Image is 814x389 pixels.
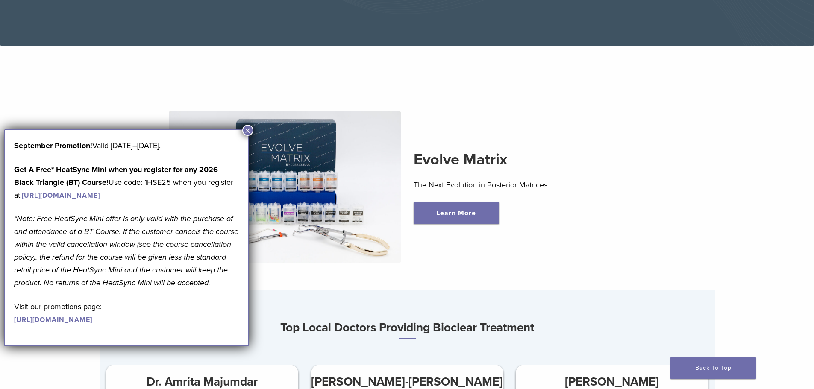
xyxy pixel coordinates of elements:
[22,191,100,200] a: [URL][DOMAIN_NAME]
[14,165,218,187] strong: Get A Free* HeatSync Mini when you register for any 2026 Black Triangle (BT) Course!
[242,125,253,136] button: Close
[14,214,238,287] em: *Note: Free HeatSync Mini offer is only valid with the purchase of and attendance at a BT Course....
[100,317,715,339] h3: Top Local Doctors Providing Bioclear Treatment
[414,149,646,170] h2: Evolve Matrix
[14,316,92,324] a: [URL][DOMAIN_NAME]
[14,163,239,202] p: Use code: 1HSE25 when you register at:
[14,300,239,326] p: Visit our promotions page:
[670,357,756,379] a: Back To Top
[14,141,92,150] b: September Promotion!
[414,202,499,224] a: Learn More
[169,111,401,263] img: Evolve Matrix
[414,178,646,191] p: The Next Evolution in Posterior Matrices
[14,139,239,152] p: Valid [DATE]–[DATE].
